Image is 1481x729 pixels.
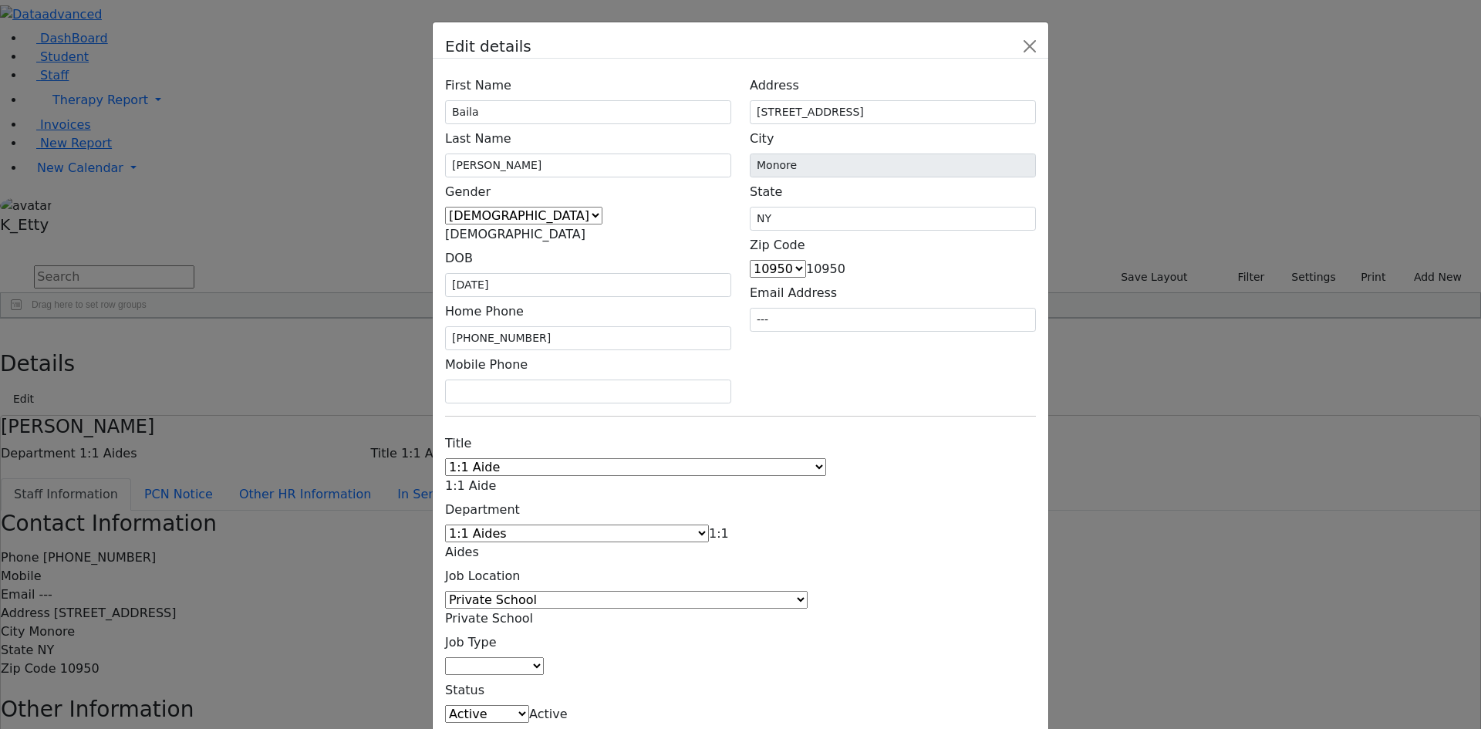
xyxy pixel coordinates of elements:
label: Email Address [750,278,837,308]
label: Mobile Phone [445,350,528,380]
label: City [750,124,774,154]
span: Active [529,707,568,721]
label: Title [445,429,471,458]
span: 1:1 Aide [445,478,496,493]
label: Job Location [445,562,520,591]
span: Private School [445,611,533,626]
label: Zip Code [750,231,805,260]
label: DOB [445,244,473,273]
h5: Edit details [445,35,531,58]
label: Home Phone [445,297,524,326]
label: First Name [445,71,511,100]
label: Gender [445,177,491,207]
label: Last Name [445,124,511,154]
span: 10950 [806,262,845,276]
label: Status [445,676,484,705]
label: Address [750,71,799,100]
label: Job Type [445,628,497,657]
label: State [750,177,782,207]
label: Department [445,495,520,525]
button: Close [1017,34,1042,59]
span: Female [445,227,585,241]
